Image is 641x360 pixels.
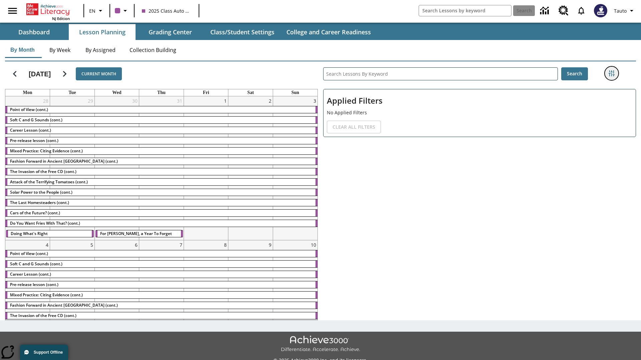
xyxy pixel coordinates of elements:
div: Cars of the Future? (cont.) [5,210,317,216]
span: Do You Want Fries With That? (cont.) [10,220,80,226]
span: Attack of the Terrifying Tomatoes (cont.) [10,179,88,185]
button: Class color is purple. Change class color [112,5,132,17]
div: The Invasion of the Free CD (cont.) [5,168,317,175]
a: Home [26,3,70,16]
button: Grading Center [137,24,204,40]
a: August 10, 2025 [309,240,317,249]
a: Sunday [290,89,300,96]
span: Career Lesson (cont.) [10,271,51,277]
div: Applied Filters [323,89,636,137]
a: Thursday [156,89,167,96]
div: Fashion Forward in Ancient Rome (cont.) [5,158,317,165]
div: Home [26,2,70,21]
td: July 31, 2025 [139,96,184,240]
div: Soft C and G Sounds (cont.) [5,117,317,123]
button: By Week [43,42,77,58]
button: By Month [5,42,40,58]
button: Profile/Settings [611,5,638,17]
span: The Invasion of the Free CD (cont.) [10,313,76,318]
span: Career Lesson (cont.) [10,127,51,133]
h2: [DATE] [29,70,51,78]
div: Attack of the Terrifying Tomatoes (cont.) [5,179,317,185]
span: Fashion Forward in Ancient Rome (cont.) [10,158,118,164]
a: Data Center [536,2,555,20]
span: Soft C and G Sounds (cont.) [10,117,62,123]
a: August 8, 2025 [223,240,228,249]
span: 2025 Class Auto Grade 13 [142,7,191,14]
img: Achieve3000 Differentiate Accelerate Achieve [281,336,360,353]
div: Doing What's Right [6,230,94,237]
a: August 2, 2025 [267,96,273,105]
a: July 28, 2025 [42,96,50,105]
span: Pre-release lesson (cont.) [10,138,58,143]
button: Filters Side menu [605,67,618,80]
div: Mixed Practice: Citing Evidence (cont.) [5,148,317,154]
span: Tauto [614,7,627,14]
div: Mixed Practice: Citing Evidence (cont.) [5,292,317,298]
div: For Armstrong, a Year To Forget [95,230,183,237]
div: Solar Power to the People (cont.) [5,189,317,196]
td: August 2, 2025 [228,96,273,240]
td: August 1, 2025 [184,96,228,240]
button: Support Offline [20,345,68,360]
span: Support Offline [34,350,63,355]
div: Pre-release lesson (cont.) [5,137,317,144]
button: Collection Building [124,42,182,58]
span: The Last Homesteaders (cont.) [10,200,69,205]
span: Doing What's Right [11,231,48,236]
h2: Applied Filters [327,93,632,109]
span: Mixed Practice: Citing Evidence (cont.) [10,292,83,298]
button: By Assigned [80,42,121,58]
button: Lesson Planning [69,24,136,40]
a: Friday [202,89,211,96]
td: July 29, 2025 [50,96,95,240]
button: Class/Student Settings [205,24,280,40]
td: August 3, 2025 [273,96,317,240]
a: July 30, 2025 [131,96,139,105]
button: Dashboard [1,24,67,40]
a: Saturday [246,89,255,96]
button: Open side menu [3,1,22,21]
span: Point of View (cont.) [10,107,48,112]
a: Notifications [573,2,590,19]
a: August 1, 2025 [223,96,228,105]
input: search field [419,5,511,16]
a: August 5, 2025 [89,240,94,249]
img: Avatar [594,4,607,17]
button: Select a new avatar [590,2,611,19]
p: No Applied Filters [327,109,632,116]
div: Fashion Forward in Ancient Rome (cont.) [5,302,317,309]
td: July 30, 2025 [94,96,139,240]
div: Do You Want Fries With That? (cont.) [5,220,317,227]
a: August 7, 2025 [178,240,184,249]
a: July 29, 2025 [86,96,94,105]
button: Next [56,65,73,82]
span: Soft C and G Sounds (cont.) [10,261,62,267]
span: EN [89,7,95,14]
a: Wednesday [111,89,123,96]
div: Career Lesson (cont.) [5,127,317,134]
span: Pre-release lesson (cont.) [10,282,58,287]
span: Solar Power to the People (cont.) [10,189,72,195]
a: Monday [22,89,34,96]
span: For Armstrong, a Year To Forget [100,231,172,236]
div: The Last Homesteaders (cont.) [5,199,317,206]
span: NJ Edition [52,16,70,21]
div: Search [318,59,636,320]
a: August 4, 2025 [44,240,50,249]
div: Point of View (cont.) [5,106,317,113]
a: August 6, 2025 [134,240,139,249]
span: Fashion Forward in Ancient Rome (cont.) [10,302,118,308]
span: The Invasion of the Free CD (cont.) [10,169,76,174]
a: August 3, 2025 [312,96,317,105]
button: Current Month [76,67,122,80]
a: Tuesday [67,89,77,96]
div: Career Lesson (cont.) [5,271,317,278]
span: Mixed Practice: Citing Evidence (cont.) [10,148,83,154]
a: August 9, 2025 [267,240,273,249]
div: Point of View (cont.) [5,250,317,257]
button: Previous [6,65,23,82]
a: July 31, 2025 [176,96,184,105]
button: Search [561,67,588,80]
button: Language: EN, Select a language [86,5,108,17]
